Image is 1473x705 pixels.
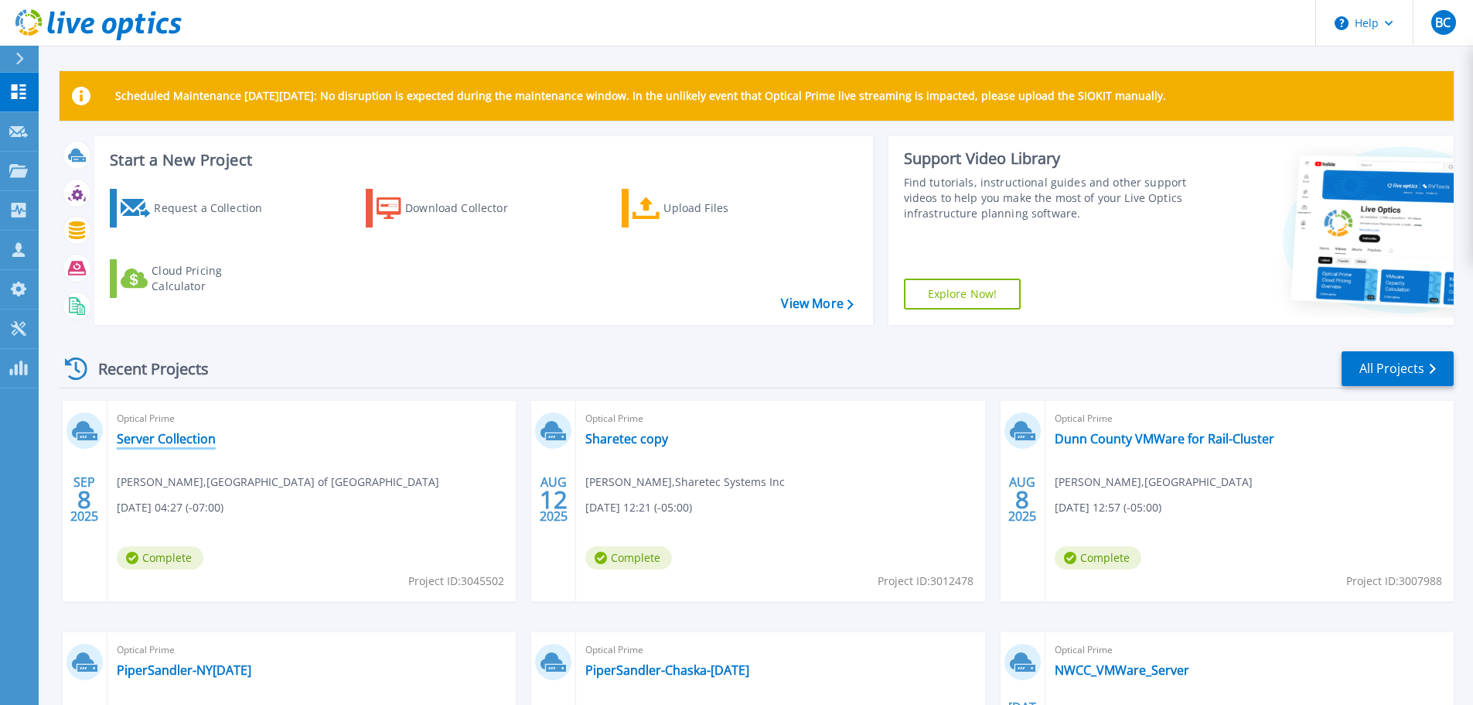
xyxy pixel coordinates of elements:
p: Scheduled Maintenance [DATE][DATE]: No disruption is expected during the maintenance window. In t... [115,90,1166,102]
a: Server Collection [117,431,216,447]
span: [PERSON_NAME] , Sharetec Systems Inc [585,474,785,491]
h3: Start a New Project [110,152,853,169]
span: [PERSON_NAME] , [GEOGRAPHIC_DATA] [1055,474,1253,491]
span: 8 [1015,493,1029,506]
a: Sharetec copy [585,431,668,447]
span: Optical Prime [117,410,506,427]
span: [DATE] 04:27 (-07:00) [117,499,223,516]
span: Project ID: 3012478 [878,573,973,590]
a: All Projects [1342,351,1454,386]
span: Optical Prime [1055,410,1444,427]
a: Request a Collection [110,189,282,228]
span: Complete [585,546,672,570]
span: Complete [1055,546,1141,570]
div: Upload Files [663,193,787,224]
a: PiperSandler-Chaska-[DATE] [585,662,749,678]
span: Optical Prime [585,642,975,659]
div: Find tutorials, instructional guides and other support videos to help you make the most of your L... [904,175,1192,221]
span: Complete [117,546,203,570]
div: Download Collector [405,193,529,224]
div: AUG 2025 [1008,471,1037,528]
a: View More [781,296,853,311]
a: NWCC_VMWare_Server [1055,662,1189,678]
div: AUG 2025 [539,471,568,528]
span: 8 [77,493,91,506]
div: SEP 2025 [70,471,99,528]
div: Support Video Library [904,149,1192,169]
a: Cloud Pricing Calculator [110,259,282,298]
a: Explore Now! [904,279,1021,310]
a: Upload Files [622,189,794,228]
span: 12 [540,493,568,506]
span: Optical Prime [1055,642,1444,659]
span: BC [1435,16,1451,29]
a: Dunn County VMWare for Rail-Cluster [1055,431,1274,447]
a: PiperSandler-NY[DATE] [117,662,251,678]
div: Request a Collection [154,193,278,224]
a: Download Collector [366,189,538,228]
div: Recent Projects [60,350,230,388]
span: [DATE] 12:21 (-05:00) [585,499,692,516]
div: Cloud Pricing Calculator [152,263,275,294]
span: Optical Prime [585,410,975,427]
span: [DATE] 12:57 (-05:00) [1055,499,1161,516]
span: [PERSON_NAME] , [GEOGRAPHIC_DATA] of [GEOGRAPHIC_DATA] [117,474,439,491]
span: Project ID: 3007988 [1346,573,1442,590]
span: Optical Prime [117,642,506,659]
span: Project ID: 3045502 [408,573,504,590]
